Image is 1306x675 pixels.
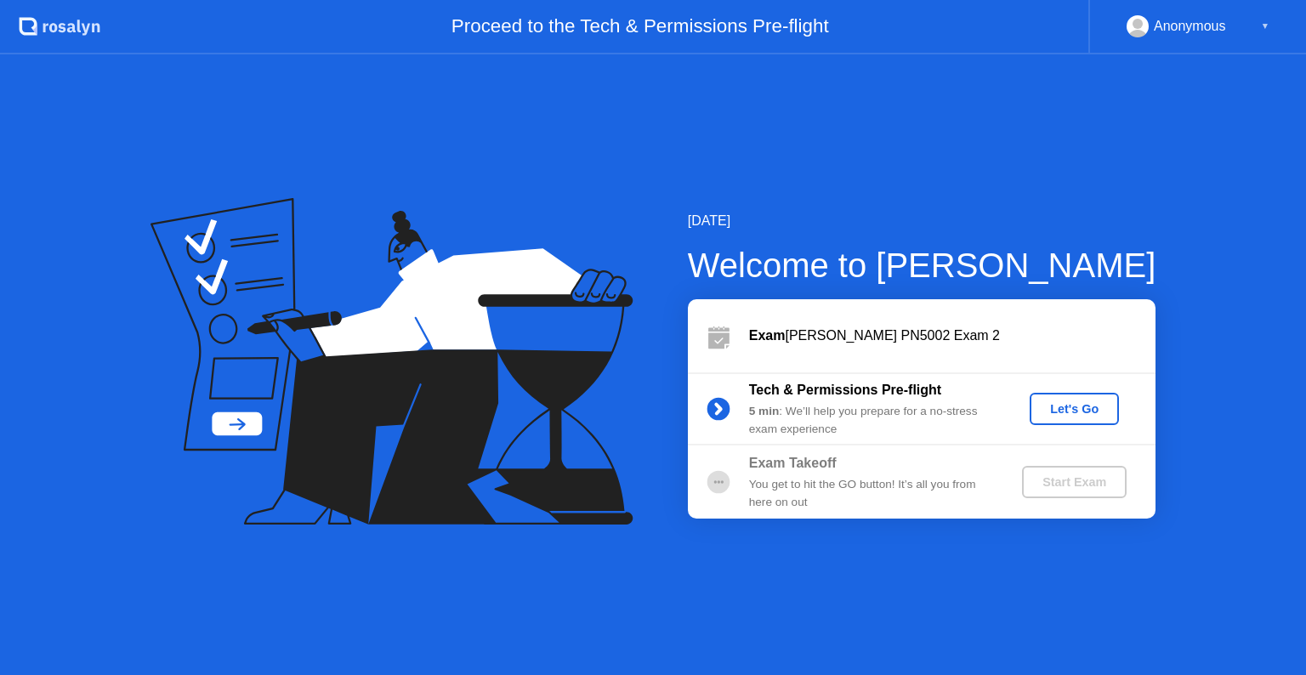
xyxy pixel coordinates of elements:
div: : We’ll help you prepare for a no-stress exam experience [749,403,994,438]
b: Tech & Permissions Pre-flight [749,383,941,397]
button: Start Exam [1022,466,1127,498]
div: [DATE] [688,211,1156,231]
div: Welcome to [PERSON_NAME] [688,240,1156,291]
b: Exam Takeoff [749,456,837,470]
div: You get to hit the GO button! It’s all you from here on out [749,476,994,511]
b: 5 min [749,405,780,417]
div: Anonymous [1154,15,1226,37]
div: [PERSON_NAME] PN5002 Exam 2 [749,326,1156,346]
b: Exam [749,328,786,343]
div: ▼ [1261,15,1269,37]
div: Let's Go [1036,402,1112,416]
button: Let's Go [1030,393,1119,425]
div: Start Exam [1029,475,1120,489]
